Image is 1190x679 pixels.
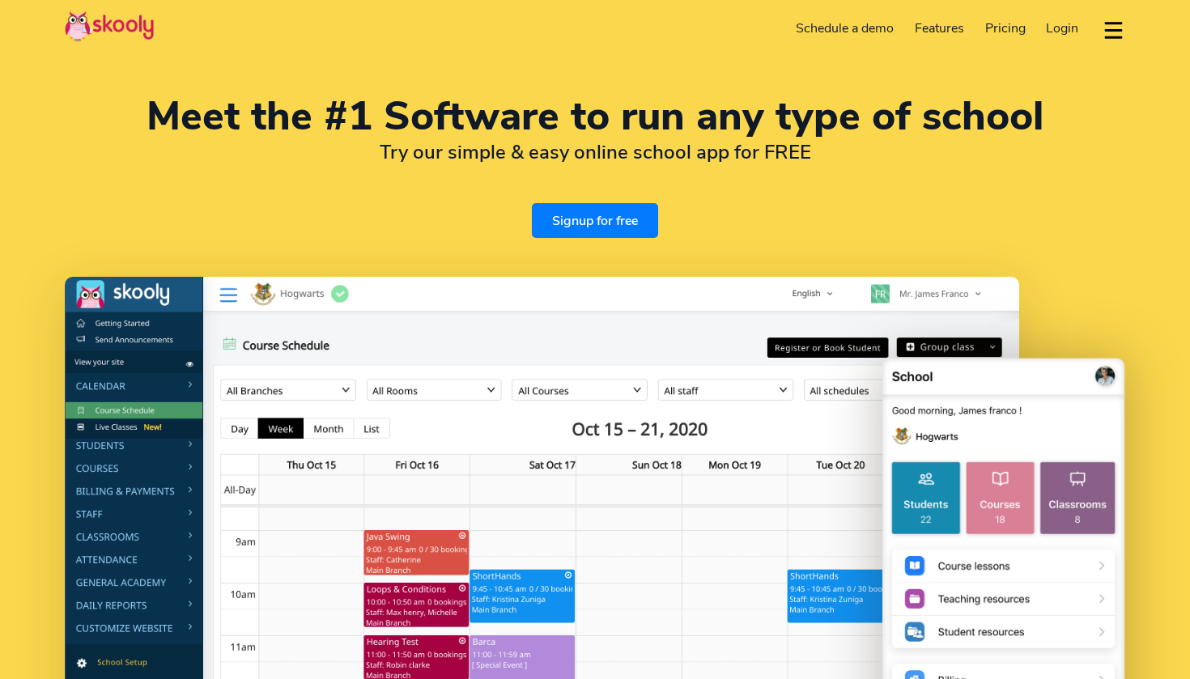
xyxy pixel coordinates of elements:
[1035,15,1089,41] a: Login
[532,203,658,238] a: Signup for free
[904,15,975,41] a: Features
[1046,19,1078,37] span: Login
[985,19,1026,37] span: Pricing
[65,11,154,42] img: Skooly
[1102,11,1125,49] button: dropdown menu
[786,15,905,41] a: Schedule a demo
[975,15,1036,41] a: Pricing
[65,140,1125,164] h2: Try our simple & easy online school app for FREE
[65,97,1125,136] h1: Meet the #1 Software to run any type of school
